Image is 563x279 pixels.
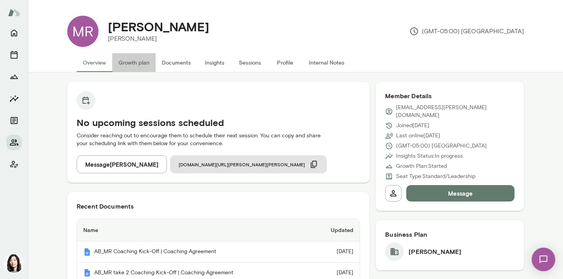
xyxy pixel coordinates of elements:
p: (GMT-05:00) [GEOGRAPHIC_DATA] [409,27,524,36]
h4: [PERSON_NAME] [108,19,209,34]
button: [DOMAIN_NAME][URL][PERSON_NAME][PERSON_NAME] [170,155,327,173]
h5: No upcoming sessions scheduled [77,116,360,129]
button: Client app [6,157,22,172]
p: [EMAIL_ADDRESS][PERSON_NAME][DOMAIN_NAME] [396,104,515,119]
p: [PERSON_NAME] [108,34,209,43]
button: Growth Plan [6,69,22,85]
p: Seat Type: Standard/Leadership [396,173,475,180]
p: Insights Status: In progress [396,152,463,160]
button: Overview [77,53,112,72]
button: Home [6,25,22,41]
p: (GMT-05:00) [GEOGRAPHIC_DATA] [396,142,487,150]
h6: Business Plan [385,230,515,239]
h6: [PERSON_NAME] [409,247,461,256]
img: Mento | Coaching sessions [83,269,91,277]
button: Internal Notes [303,53,351,72]
th: Updated [310,219,360,241]
p: Growth Plan: Started [396,162,447,170]
button: Sessions [232,53,267,72]
p: Last online [DATE] [396,132,440,140]
img: Mento [8,5,20,20]
button: Insights [6,91,22,106]
th: AB_MR Coaching Kick-Off | Coaching Agreement [77,241,310,263]
p: Consider reaching out to encourage them to schedule their next session. You can copy and share yo... [77,132,360,148]
span: [DOMAIN_NAME][URL][PERSON_NAME][PERSON_NAME] [179,161,305,167]
p: Joined [DATE] [396,122,429,130]
div: MR [67,16,99,47]
h6: Member Details [385,91,515,101]
button: Documents [6,113,22,128]
th: Name [77,219,310,241]
h6: Recent Documents [77,202,360,211]
button: Sessions [6,47,22,63]
button: Documents [156,53,197,72]
button: Message [406,185,515,202]
td: [DATE] [310,241,360,263]
button: Profile [267,53,303,72]
button: Message[PERSON_NAME] [77,155,167,173]
button: Growth plan [112,53,156,72]
button: Members [6,135,22,150]
button: Insights [197,53,232,72]
img: Angela Byers [5,254,23,273]
img: Mento | Coaching sessions [83,248,91,256]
